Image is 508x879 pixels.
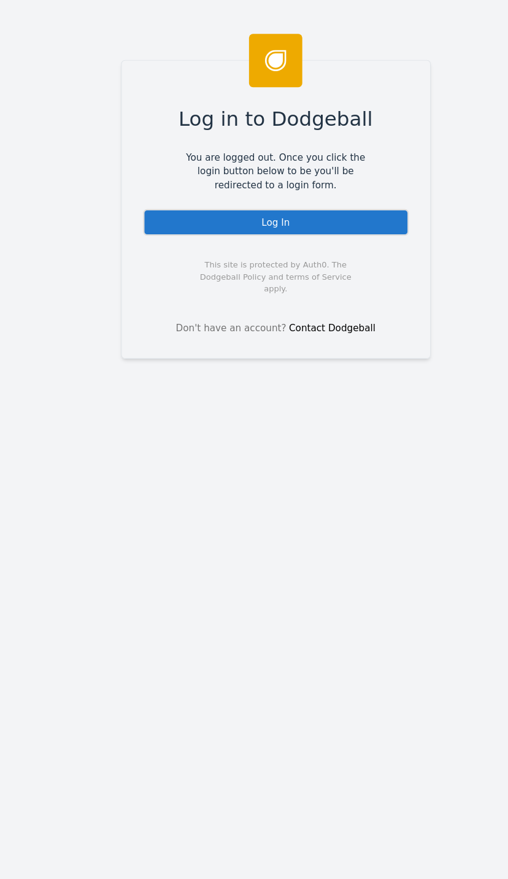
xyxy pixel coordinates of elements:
span: Don't have an account? [162,296,264,309]
div: Log In [132,193,377,217]
span: This site is protected by Auth0. The Dodgeball Policy and terms of Service apply. [174,239,335,272]
span: You are logged out. Once you click the login button below to be you'll be redirected to a login f... [163,139,346,177]
a: Contact Dodgeball [266,297,346,307]
span: Log in to Dodgeball [164,96,344,123]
